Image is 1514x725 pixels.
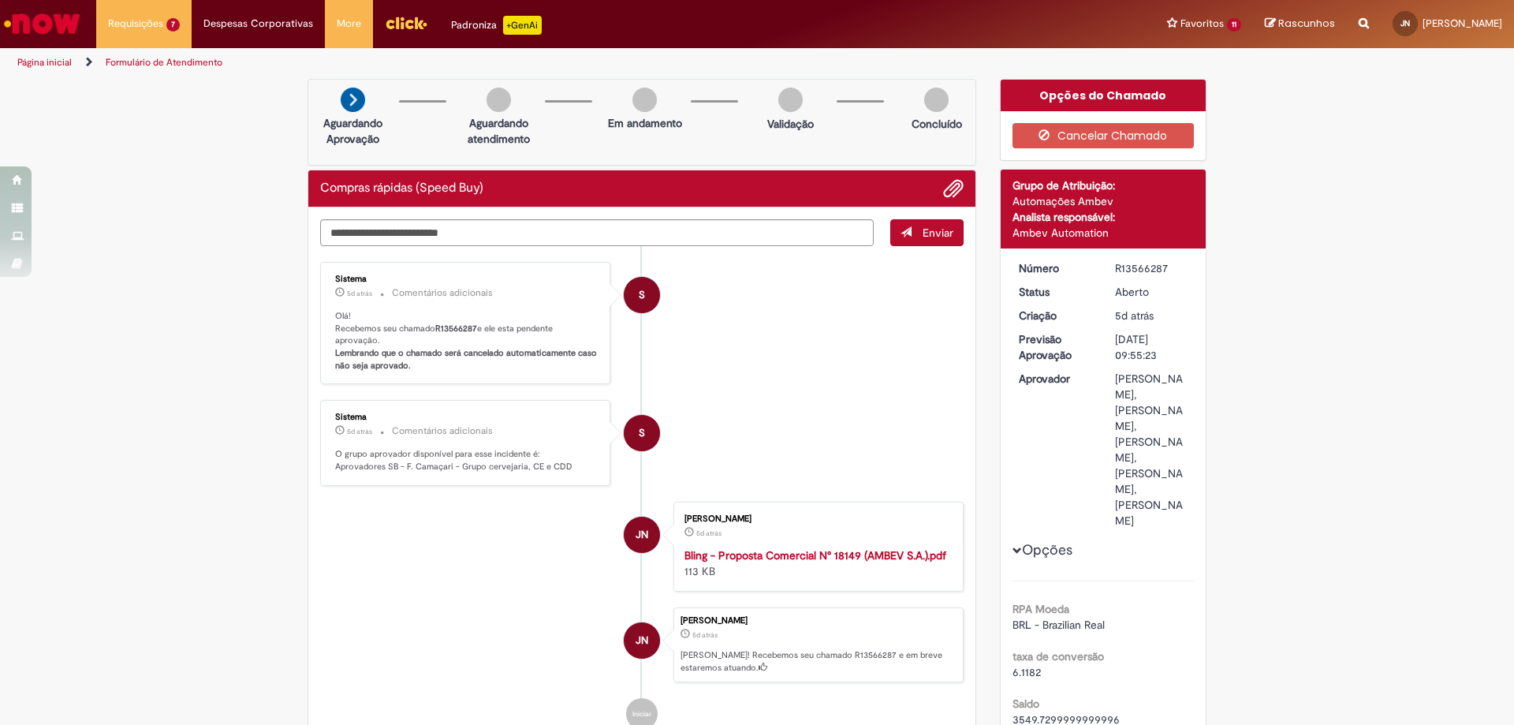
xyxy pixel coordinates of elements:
[1115,308,1154,323] span: 5d atrás
[320,219,874,246] textarea: Digite sua mensagem aqui...
[1115,371,1188,529] div: [PERSON_NAME], [PERSON_NAME], [PERSON_NAME], [PERSON_NAME], [PERSON_NAME]
[1007,331,1104,363] dt: Previsão Aprovação
[639,414,645,452] span: S
[912,116,962,132] p: Concluído
[1115,331,1188,363] div: [DATE] 09:55:23
[624,277,660,313] div: System
[12,48,998,77] ul: Trilhas de página
[1012,209,1195,225] div: Analista responsável:
[1012,665,1041,679] span: 6.1182
[347,427,372,436] time: 25/09/2025 11:55:32
[320,607,964,683] li: Joao Placido De Souza Ribeiro Neto
[1115,308,1188,323] div: 25/09/2025 11:55:23
[335,413,598,422] div: Sistema
[1012,618,1105,632] span: BRL - Brazilian Real
[681,649,955,674] p: [PERSON_NAME]! Recebemos seu chamado R13566287 e em breve estaremos atuando.
[924,88,949,112] img: img-circle-grey.png
[624,415,660,451] div: System
[1007,260,1104,276] dt: Número
[335,347,599,372] b: Lembrando que o chamado será cancelado automaticamente caso não seja aprovado.
[451,16,542,35] div: Padroniza
[1278,16,1335,31] span: Rascunhos
[347,289,372,298] span: 5d atrás
[203,16,313,32] span: Despesas Corporativas
[684,514,947,524] div: [PERSON_NAME]
[1180,16,1224,32] span: Favoritos
[392,424,493,438] small: Comentários adicionais
[106,56,222,69] a: Formulário de Atendimento
[943,178,964,199] button: Adicionar anexos
[347,427,372,436] span: 5d atrás
[108,16,163,32] span: Requisições
[696,529,722,538] time: 25/09/2025 11:55:15
[778,88,803,112] img: img-circle-grey.png
[335,448,598,473] p: O grupo aprovador disponível para esse incidente é: Aprovadores SB - F. Camaçari - Grupo cervejar...
[692,630,718,640] span: 5d atrás
[1265,17,1335,32] a: Rascunhos
[392,286,493,300] small: Comentários adicionais
[435,323,477,334] b: R13566287
[696,529,722,538] span: 5d atrás
[347,289,372,298] time: 25/09/2025 11:55:35
[1007,308,1104,323] dt: Criação
[337,16,361,32] span: More
[890,219,964,246] button: Enviar
[1227,18,1241,32] span: 11
[335,275,598,284] div: Sistema
[335,310,598,372] p: Olá! Recebemos seu chamado e ele esta pendente aprovação.
[1115,260,1188,276] div: R13566287
[624,517,660,553] div: Joao Placido De Souza Ribeiro Neto
[624,622,660,659] div: Joao Placido De Souza Ribeiro Neto
[385,11,427,35] img: click_logo_yellow_360x200.png
[632,88,657,112] img: img-circle-grey.png
[1012,602,1069,616] b: RPA Moeda
[1115,284,1188,300] div: Aberto
[1012,123,1195,148] button: Cancelar Chamado
[1012,193,1195,209] div: Automações Ambev
[1012,225,1195,241] div: Ambev Automation
[1423,17,1502,30] span: [PERSON_NAME]
[1001,80,1206,111] div: Opções do Chamado
[684,547,947,579] div: 113 KB
[636,516,648,554] span: JN
[1400,18,1410,28] span: JN
[639,276,645,314] span: S
[681,616,955,626] div: [PERSON_NAME]
[608,115,682,131] p: Em andamento
[767,116,814,132] p: Validação
[166,18,180,32] span: 7
[17,56,72,69] a: Página inicial
[461,115,537,147] p: Aguardando atendimento
[692,630,718,640] time: 25/09/2025 11:55:23
[923,226,953,240] span: Enviar
[487,88,511,112] img: img-circle-grey.png
[341,88,365,112] img: arrow-next.png
[1012,178,1195,193] div: Grupo de Atribuição:
[1012,697,1039,711] b: Saldo
[1007,284,1104,300] dt: Status
[503,16,542,35] p: +GenAi
[636,622,648,660] span: JN
[684,548,946,562] a: Bling - Proposta Comercial N° 18149 (AMBEV S.A.).pdf
[1012,649,1104,663] b: taxa de conversão
[1007,371,1104,387] dt: Aprovador
[315,115,391,147] p: Aguardando Aprovação
[2,8,83,39] img: ServiceNow
[320,181,483,196] h2: Compras rápidas (Speed Buy) Histórico de tíquete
